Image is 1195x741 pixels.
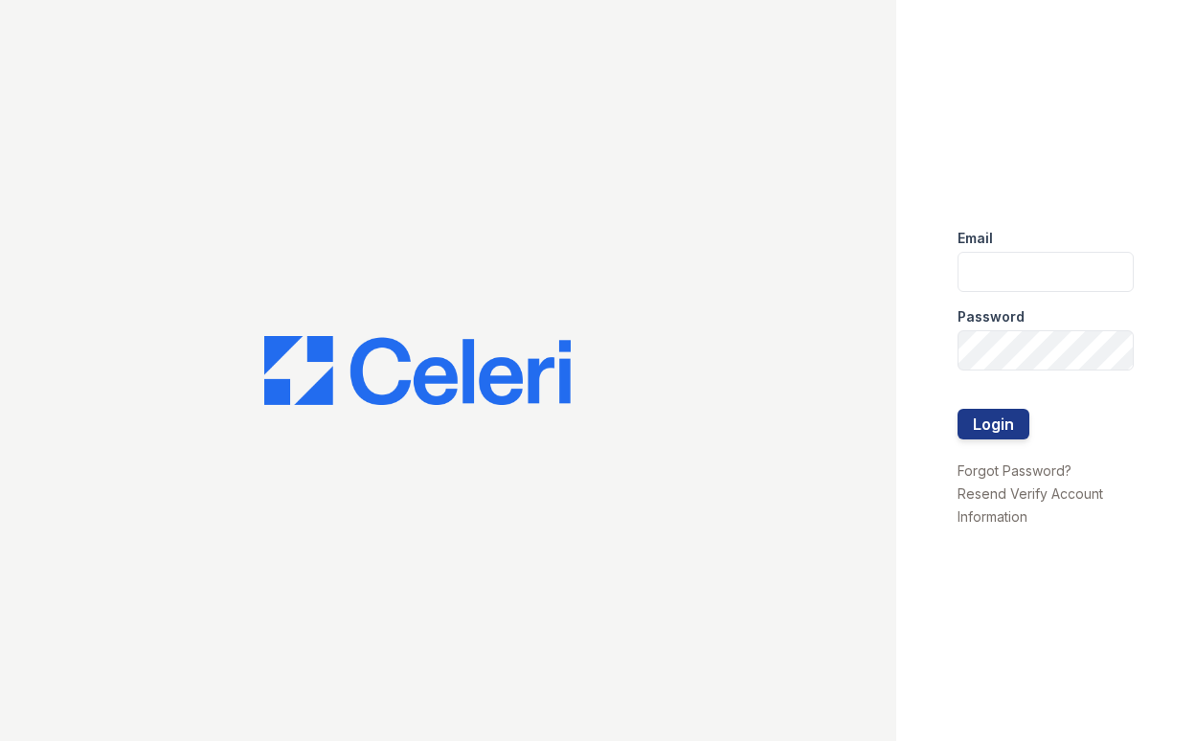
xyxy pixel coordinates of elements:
button: Login [958,409,1029,439]
a: Forgot Password? [958,462,1071,479]
a: Resend Verify Account Information [958,485,1103,525]
label: Email [958,229,993,248]
img: CE_Logo_Blue-a8612792a0a2168367f1c8372b55b34899dd931a85d93a1a3d3e32e68fde9ad4.png [264,336,571,405]
label: Password [958,307,1025,326]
